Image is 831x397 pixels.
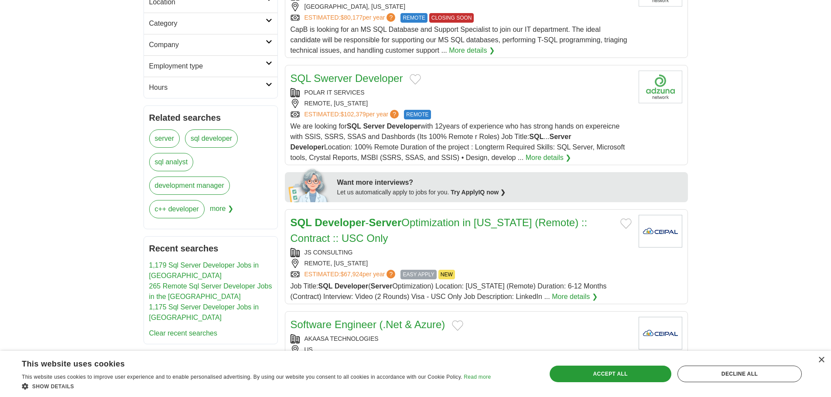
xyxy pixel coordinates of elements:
[291,319,445,330] a: Software Engineer (.Net & Azure)
[291,217,312,228] strong: SQL
[552,292,598,302] a: More details ❯
[620,218,632,229] button: Add to favorite jobs
[291,72,403,84] a: SQL Swerver Developer
[369,217,402,228] strong: Server
[410,74,421,85] button: Add to favorite jobs
[291,217,588,244] a: SQL Developer-ServerOptimization in [US_STATE] (Remote) :: Contract :: USC Only
[149,261,259,279] a: 1,179 Sql Server Developer Jobs in [GEOGRAPHIC_DATA]
[291,99,632,108] div: REMOTE, [US_STATE]
[149,82,266,93] h2: Hours
[144,13,277,34] a: Category
[315,217,366,228] strong: Developer
[149,242,272,255] h2: Recent searches
[304,270,397,279] a: ESTIMATED:$67,924per year?
[291,122,625,161] span: We are looking for with 12years of experience who has strong hands on expereicne with SSIS, SSRS,...
[149,40,266,50] h2: Company
[149,282,272,300] a: 265 Remote Sql Server Developer Jobs in the [GEOGRAPHIC_DATA]
[340,271,362,278] span: $67,924
[337,177,683,188] div: Want more interviews?
[363,122,385,130] strong: Server
[677,366,802,382] div: Decline all
[149,18,266,29] h2: Category
[464,374,491,380] a: Read more, opens a new window
[22,356,469,369] div: This website uses cookies
[291,26,627,54] span: CapB is looking for an MS SQL Database and Support Specialist to join our IT department. The idea...
[335,282,368,290] strong: Developer
[291,143,324,151] strong: Developer
[639,215,682,248] img: Company logo
[291,248,632,257] div: JS CONSULTING
[452,320,463,331] button: Add to favorite jobs
[291,88,632,97] div: POLAR IT SERVICES
[529,133,544,140] strong: SQL
[22,374,462,380] span: This website uses cookies to improve user experience and to enable personalised advertising. By u...
[318,282,333,290] strong: SQL
[347,122,361,130] strong: SQL
[304,110,401,119] a: ESTIMATED:$102,379per year?
[526,153,571,163] a: More details ❯
[149,176,230,195] a: development manager
[337,188,683,197] div: Let us automatically apply to jobs for you.
[386,13,395,22] span: ?
[550,133,571,140] strong: Server
[291,2,632,11] div: [GEOGRAPHIC_DATA], [US_STATE]
[291,282,607,300] span: Job Title: ( Optimization) Location: [US_STATE] (Remote) Duration: 6-12 Months (Contract) Intervi...
[149,329,218,337] a: Clear recent searches
[144,55,277,77] a: Employment type
[210,200,233,224] span: more ❯
[340,111,366,118] span: $102,379
[429,13,474,23] span: CLOSING SOON
[400,13,427,23] span: REMOTE
[387,122,421,130] strong: Developer
[818,357,824,363] div: Close
[149,111,272,124] h2: Related searches
[390,110,399,119] span: ?
[144,34,277,55] a: Company
[288,167,331,202] img: apply-iq-scientist.png
[304,13,397,23] a: ESTIMATED:$80,177per year?
[149,200,205,218] a: c++ developer
[291,334,632,343] div: AKAASA TECHNOLOGIES
[550,366,671,382] div: Accept all
[32,383,74,390] span: Show details
[291,345,632,354] div: US
[149,61,266,71] h2: Employment type
[404,110,431,119] span: REMOTE
[449,45,495,56] a: More details ❯
[291,259,632,268] div: REMOTE, [US_STATE]
[149,129,180,148] a: server
[149,153,194,171] a: sql analyst
[371,282,393,290] strong: Server
[438,270,455,279] span: NEW
[639,317,682,349] img: Company logo
[386,270,395,278] span: ?
[451,189,506,196] a: Try ApplyIQ now ❯
[185,129,238,148] a: sql developer
[149,303,259,321] a: 1,175 Sql Server Developer Jobs in [GEOGRAPHIC_DATA]
[340,14,362,21] span: $80,177
[400,270,436,279] span: EASY APPLY
[639,71,682,103] img: Company logo
[144,77,277,98] a: Hours
[22,382,491,390] div: Show details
